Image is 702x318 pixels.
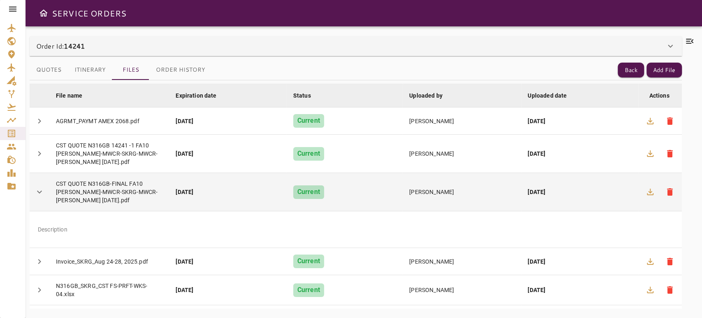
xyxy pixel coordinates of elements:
div: [PERSON_NAME] [409,117,514,125]
span: chevron_right [35,116,44,126]
div: CST QUOTE N316GB 14241 -1 FA10 [PERSON_NAME]-MWCR-SKRG-MWCR-[PERSON_NAME] [DATE].pdf [56,141,162,166]
button: Download file [640,252,660,271]
div: [PERSON_NAME] [409,257,514,266]
div: Status [293,91,311,101]
button: Files [112,60,149,80]
span: delete [665,116,675,126]
button: Download file [640,280,660,300]
button: Add File [646,63,682,78]
div: Current [293,114,324,128]
div: Order Id:14241 [30,36,682,56]
div: CST QUOTE N316GB-FINAL FA10 [PERSON_NAME]-MWCR-SKRG-MWCR-[PERSON_NAME] [DATE].pdf [56,180,162,204]
span: chevron_right [35,285,44,295]
button: Delete file [660,144,680,164]
div: [DATE] [528,286,632,294]
span: delete [665,257,675,267]
button: Itinerary [68,60,112,80]
button: Back [618,63,644,78]
div: [DATE] [176,286,280,294]
span: delete [665,187,675,197]
span: Status [293,91,322,101]
div: [PERSON_NAME] [409,188,514,196]
button: Delete file [660,252,680,271]
button: Quotes [30,60,68,80]
p: Description [38,225,67,234]
div: [DATE] [176,150,280,158]
span: delete [665,285,675,295]
button: Order History [149,60,212,80]
div: [PERSON_NAME] [409,150,514,158]
div: N316GB_SKRG_CST FS-PRFT-WKS-04.xlsx [56,282,162,298]
p: Order Id: [36,41,85,51]
b: 14241 [64,41,85,51]
button: Delete file [660,182,680,202]
button: Download file [640,182,660,202]
div: Uploaded date [528,91,567,101]
div: [DATE] [528,188,632,196]
div: Current [293,255,324,268]
span: Uploaded date [528,91,577,101]
span: chevron_right [35,149,44,159]
button: Open drawer [35,5,52,21]
div: AGRMT_PAYMT AMEX 2068.pdf [56,117,162,125]
div: [DATE] [528,117,632,125]
div: Expiration date [176,91,216,101]
span: File name [56,91,93,101]
div: Current [293,147,324,161]
span: Expiration date [176,91,227,101]
span: Uploaded by [409,91,453,101]
button: Delete file [660,111,680,131]
div: [DATE] [528,257,632,266]
h6: SERVICE ORDERS [52,7,126,20]
button: Download file [640,111,660,131]
div: [PERSON_NAME] [409,286,514,294]
span: delete [665,149,675,159]
button: Download file [640,144,660,164]
div: basic tabs example [30,60,212,80]
div: [DATE] [528,150,632,158]
div: Current [293,283,324,297]
div: Current [293,185,324,199]
div: Invoice_SKRG_Aug 24-28, 2025.pdf [56,257,162,266]
span: chevron_right [35,257,44,267]
div: [DATE] [176,257,280,266]
span: chevron_right [35,187,44,197]
div: [DATE] [176,117,280,125]
div: File name [56,91,82,101]
div: [DATE] [176,188,280,196]
div: Uploaded by [409,91,443,101]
